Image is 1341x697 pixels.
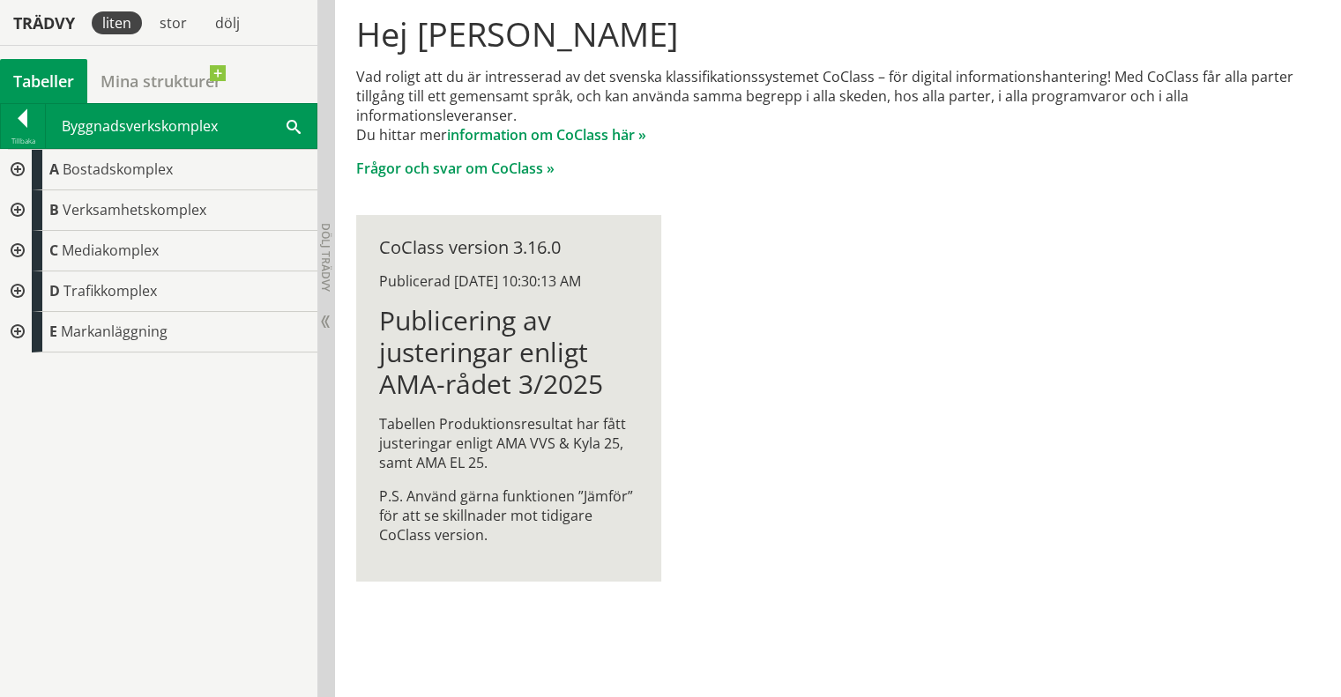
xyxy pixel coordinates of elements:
div: Publicerad [DATE] 10:30:13 AM [379,271,638,291]
span: Dölj trädvy [318,223,333,292]
span: B [49,200,59,219]
h1: Hej [PERSON_NAME] [356,14,1321,53]
a: information om CoClass här » [447,125,646,145]
p: Vad roligt att du är intresserad av det svenska klassifikationssystemet CoClass – för digital inf... [356,67,1321,145]
div: CoClass version 3.16.0 [379,238,638,257]
h1: Publicering av justeringar enligt AMA-rådet 3/2025 [379,305,638,400]
div: Byggnadsverkskomplex [46,104,317,148]
div: stor [149,11,197,34]
p: Tabellen Produktionsresultat har fått justeringar enligt AMA VVS & Kyla 25, samt AMA EL 25. [379,414,638,472]
p: P.S. Använd gärna funktionen ”Jämför” för att se skillnader mot tidigare CoClass version. [379,486,638,545]
span: Mediakomplex [62,241,159,260]
span: Bostadskomplex [63,159,173,179]
a: Frågor och svar om CoClass » [356,159,555,178]
span: Sök i tabellen [287,116,301,135]
a: Mina strukturer [87,59,235,103]
span: Markanläggning [61,322,168,341]
span: E [49,322,57,341]
div: Tillbaka [1,134,45,148]
div: liten [92,11,142,34]
span: A [49,159,59,179]
span: Verksamhetskomplex [63,200,206,219]
span: Trafikkomplex [63,281,157,300]
div: Trädvy [4,13,85,33]
span: D [49,281,60,300]
span: C [49,241,58,260]
div: dölj [205,11,250,34]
